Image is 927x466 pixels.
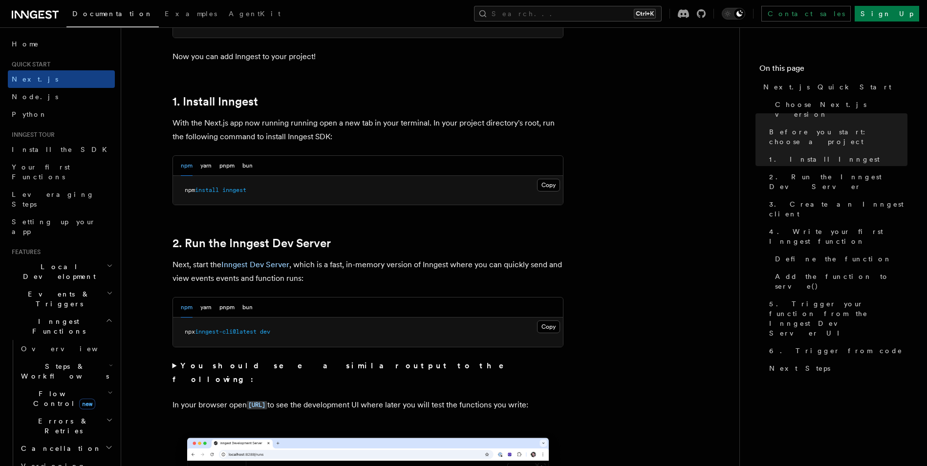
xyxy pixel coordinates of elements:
[260,328,270,335] span: dev
[223,3,286,26] a: AgentKit
[769,127,907,147] span: Before you start: choose a project
[221,260,289,269] a: Inngest Dev Server
[12,146,113,153] span: Install the SDK
[200,297,212,318] button: yarn
[12,93,58,101] span: Node.js
[17,358,115,385] button: Steps & Workflows
[8,35,115,53] a: Home
[185,328,195,335] span: npx
[165,10,217,18] span: Examples
[185,187,195,193] span: npm
[8,61,50,68] span: Quick start
[247,400,267,409] a: [URL]
[172,116,563,144] p: With the Next.js app now running running open a new tab in your terminal. In your project directo...
[769,363,830,373] span: Next Steps
[8,88,115,106] a: Node.js
[8,141,115,158] a: Install the SDK
[12,110,47,118] span: Python
[769,227,907,246] span: 4. Write your first Inngest function
[17,412,115,440] button: Errors & Retries
[242,156,253,176] button: bun
[8,313,115,340] button: Inngest Functions
[765,168,907,195] a: 2. Run the Inngest Dev Server
[17,444,102,453] span: Cancellation
[17,440,115,457] button: Cancellation
[765,223,907,250] a: 4. Write your first Inngest function
[12,218,96,235] span: Setting up your app
[769,154,880,164] span: 1. Install Inngest
[17,416,106,436] span: Errors & Retries
[200,156,212,176] button: yarn
[765,295,907,342] a: 5. Trigger your function from the Inngest Dev Server UI
[12,191,94,208] span: Leveraging Steps
[172,361,518,384] strong: You should see a similar output to the following:
[12,75,58,83] span: Next.js
[8,289,107,309] span: Events & Triggers
[159,3,223,26] a: Examples
[8,106,115,123] a: Python
[775,100,907,119] span: Choose Next.js version
[769,299,907,338] span: 5. Trigger your function from the Inngest Dev Server UI
[181,156,193,176] button: npm
[765,195,907,223] a: 3. Create an Inngest client
[229,10,280,18] span: AgentKit
[8,213,115,240] a: Setting up your app
[769,199,907,219] span: 3. Create an Inngest client
[172,95,258,108] a: 1. Install Inngest
[8,285,115,313] button: Events & Triggers
[8,131,55,139] span: Inngest tour
[17,340,115,358] a: Overview
[79,399,95,409] span: new
[195,187,219,193] span: install
[17,385,115,412] button: Flow Controlnew
[172,236,331,250] a: 2. Run the Inngest Dev Server
[195,328,257,335] span: inngest-cli@latest
[219,297,235,318] button: pnpm
[765,360,907,377] a: Next Steps
[8,248,41,256] span: Features
[172,398,563,412] p: In your browser open to see the development UI where later you will test the functions you write:
[769,346,903,356] span: 6. Trigger from code
[181,297,193,318] button: npm
[759,78,907,96] a: Next.js Quick Start
[8,158,115,186] a: Your first Functions
[775,272,907,291] span: Add the function to serve()
[765,150,907,168] a: 1. Install Inngest
[771,96,907,123] a: Choose Next.js version
[771,268,907,295] a: Add the function to serve()
[474,6,662,21] button: Search...Ctrl+K
[537,320,560,333] button: Copy
[172,50,563,64] p: Now you can add Inngest to your project!
[8,317,106,336] span: Inngest Functions
[8,262,107,281] span: Local Development
[855,6,919,21] a: Sign Up
[172,258,563,285] p: Next, start the , which is a fast, in-memory version of Inngest where you can quickly send and vi...
[765,342,907,360] a: 6. Trigger from code
[222,187,246,193] span: inngest
[771,250,907,268] a: Define the function
[219,156,235,176] button: pnpm
[12,163,70,181] span: Your first Functions
[72,10,153,18] span: Documentation
[761,6,851,21] a: Contact sales
[12,39,39,49] span: Home
[66,3,159,27] a: Documentation
[21,345,122,353] span: Overview
[765,123,907,150] a: Before you start: choose a project
[17,389,108,408] span: Flow Control
[759,63,907,78] h4: On this page
[242,297,253,318] button: bun
[172,359,563,386] summary: You should see a similar output to the following:
[247,401,267,409] code: [URL]
[769,172,907,191] span: 2. Run the Inngest Dev Server
[8,70,115,88] a: Next.js
[722,8,745,20] button: Toggle dark mode
[634,9,656,19] kbd: Ctrl+K
[763,82,891,92] span: Next.js Quick Start
[17,361,109,381] span: Steps & Workflows
[537,179,560,191] button: Copy
[8,258,115,285] button: Local Development
[775,254,892,264] span: Define the function
[8,186,115,213] a: Leveraging Steps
